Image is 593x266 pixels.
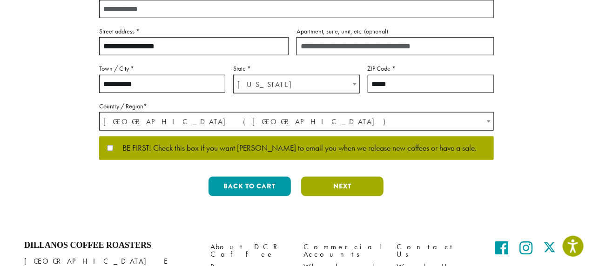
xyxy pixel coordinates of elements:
a: About DCR Coffee [210,240,290,260]
span: BE FIRST! Check this box if you want [PERSON_NAME] to email you when we release new coffees or ha... [113,144,477,153]
label: Town / City [99,63,225,74]
button: Next [301,177,384,196]
button: Back to cart [209,177,291,196]
input: BE FIRST! Check this box if you want [PERSON_NAME] to email you when we release new coffees or ha... [107,145,113,151]
span: United States (US) [100,113,493,131]
label: ZIP Code [368,63,494,74]
label: State [233,63,359,74]
label: Apartment, suite, unit, etc. [296,26,494,37]
span: State [233,75,359,93]
span: Illinois [234,75,359,93]
h4: Dillanos Coffee Roasters [24,240,196,251]
a: Commercial Accounts [303,240,383,260]
label: Street address [99,26,289,37]
span: (optional) [364,27,388,35]
a: Contact Us [397,240,476,260]
span: Country / Region [99,112,494,131]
